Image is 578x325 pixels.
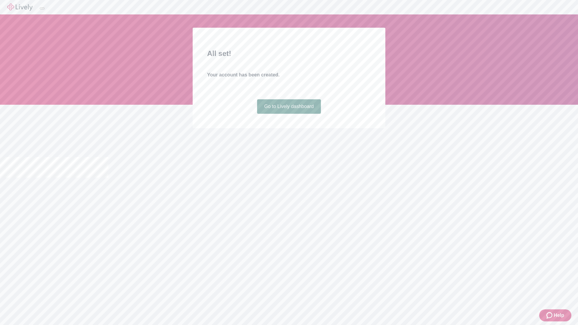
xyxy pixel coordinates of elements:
[554,312,564,319] span: Help
[257,99,321,114] a: Go to Lively dashboard
[40,8,45,9] button: Log out
[207,48,371,59] h2: All set!
[207,71,371,79] h4: Your account has been created.
[546,312,554,319] svg: Zendesk support icon
[7,4,33,11] img: Lively
[539,309,571,321] button: Zendesk support iconHelp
